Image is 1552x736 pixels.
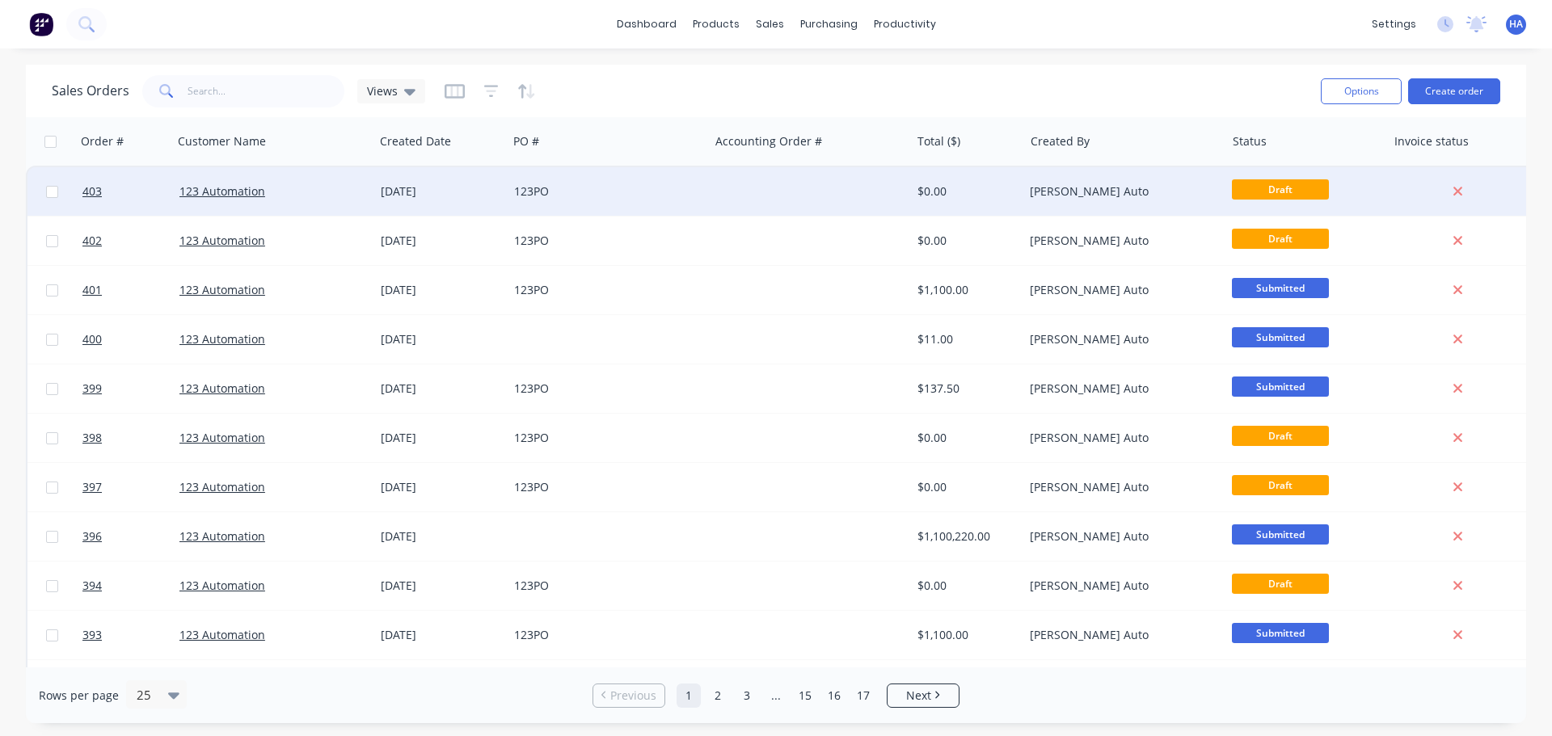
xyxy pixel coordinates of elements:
[1232,376,1329,397] span: Submitted
[1030,331,1209,347] div: [PERSON_NAME] Auto
[514,233,694,249] div: 123PO
[381,381,501,397] div: [DATE]
[917,479,1012,495] div: $0.00
[677,683,701,708] a: Page 1 is your current page
[179,381,265,396] a: 123 Automation
[1232,524,1329,545] span: Submitted
[82,217,179,265] a: 402
[188,75,345,107] input: Search...
[609,12,685,36] a: dashboard
[1394,133,1469,149] div: Invoice status
[52,83,129,99] h1: Sales Orders
[381,430,501,446] div: [DATE]
[82,167,179,216] a: 403
[82,381,102,397] span: 399
[82,331,102,347] span: 400
[917,381,1012,397] div: $137.50
[748,12,792,36] div: sales
[179,627,265,642] a: 123 Automation
[822,683,846,708] a: Page 16
[514,578,694,594] div: 123PO
[381,183,501,200] div: [DATE]
[1233,133,1267,149] div: Status
[82,315,179,364] a: 400
[82,660,179,709] a: 395
[917,627,1012,643] div: $1,100.00
[380,133,451,149] div: Created Date
[381,233,501,249] div: [DATE]
[82,611,179,659] a: 393
[381,578,501,594] div: [DATE]
[917,183,1012,200] div: $0.00
[82,364,179,413] a: 399
[179,479,265,494] a: 123 Automation
[851,683,875,708] a: Page 17
[1232,574,1329,594] span: Draft
[82,183,102,200] span: 403
[1030,381,1209,397] div: [PERSON_NAME] Auto
[593,688,664,704] a: Previous page
[82,414,179,462] a: 398
[866,12,944,36] div: productivity
[381,528,501,545] div: [DATE]
[1232,623,1329,643] span: Submitted
[514,479,694,495] div: 123PO
[514,430,694,446] div: 123PO
[1030,430,1209,446] div: [PERSON_NAME] Auto
[1364,12,1424,36] div: settings
[917,331,1012,347] div: $11.00
[514,282,694,298] div: 123PO
[1030,282,1209,298] div: [PERSON_NAME] Auto
[917,578,1012,594] div: $0.00
[793,683,817,708] a: Page 15
[381,331,501,347] div: [DATE]
[381,282,501,298] div: [DATE]
[29,12,53,36] img: Factory
[82,528,102,545] span: 396
[1232,229,1329,249] span: Draft
[82,463,179,511] a: 397
[82,430,102,446] span: 398
[514,627,694,643] div: 123PO
[179,183,265,199] a: 123 Automation
[82,266,179,314] a: 401
[82,479,102,495] span: 397
[917,282,1012,298] div: $1,100.00
[1030,233,1209,249] div: [PERSON_NAME] Auto
[82,233,102,249] span: 402
[179,430,265,445] a: 123 Automation
[381,479,501,495] div: [DATE]
[906,688,931,704] span: Next
[1030,479,1209,495] div: [PERSON_NAME] Auto
[179,528,265,544] a: 123 Automation
[917,430,1012,446] div: $0.00
[81,133,124,149] div: Order #
[1509,17,1523,32] span: HA
[179,282,265,297] a: 123 Automation
[1030,528,1209,545] div: [PERSON_NAME] Auto
[179,233,265,248] a: 123 Automation
[888,688,959,704] a: Next page
[1232,327,1329,347] span: Submitted
[1031,133,1090,149] div: Created By
[917,233,1012,249] div: $0.00
[367,82,398,99] span: Views
[586,683,966,708] ul: Pagination
[1232,475,1329,495] span: Draft
[1030,578,1209,594] div: [PERSON_NAME] Auto
[82,282,102,298] span: 401
[513,133,539,149] div: PO #
[792,12,866,36] div: purchasing
[685,12,748,36] div: products
[1232,179,1329,200] span: Draft
[706,683,730,708] a: Page 2
[1030,183,1209,200] div: [PERSON_NAME] Auto
[82,627,102,643] span: 393
[514,183,694,200] div: 123PO
[610,688,656,704] span: Previous
[735,683,759,708] a: Page 3
[715,133,822,149] div: Accounting Order #
[82,561,179,610] a: 394
[179,578,265,593] a: 123 Automation
[82,578,102,594] span: 394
